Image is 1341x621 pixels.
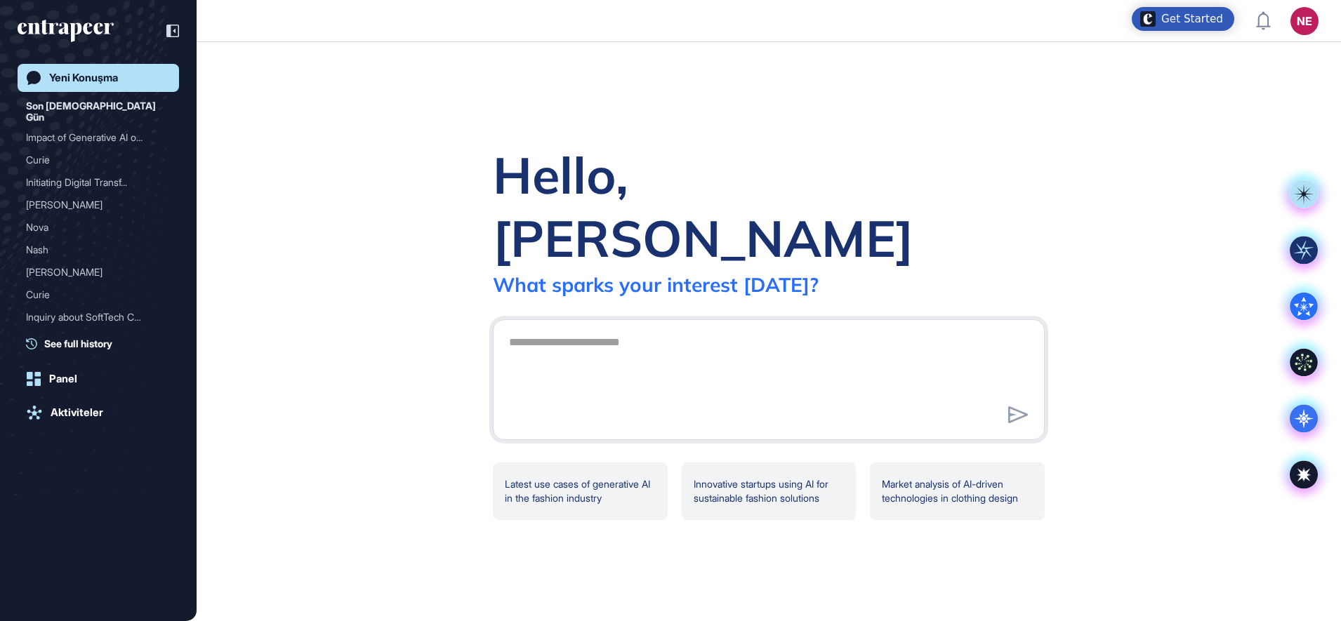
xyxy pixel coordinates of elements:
[26,261,159,283] div: [PERSON_NAME]
[1132,7,1234,31] div: Open Get Started checklist
[49,72,118,84] div: Yeni Konuşma
[1161,12,1223,26] div: Get Started
[493,462,668,520] div: Latest use cases of generative AI in the fashion industry
[26,261,171,283] div: Tracy
[18,399,179,427] a: Aktiviteler
[18,365,179,393] a: Panel
[1290,7,1319,35] button: NE
[26,283,171,306] div: Curie
[18,20,114,42] div: entrapeer-logo
[49,373,77,385] div: Panel
[493,143,1045,269] div: Hello, [PERSON_NAME]
[26,171,159,194] div: Initiating Digital Transf...
[26,306,159,328] div: Inquiry about SoftTech Co...
[493,272,819,297] div: What sparks your interest [DATE]?
[26,239,159,261] div: Nash
[26,194,171,216] div: Reese
[26,149,171,171] div: Curie
[44,336,112,351] span: See full history
[18,64,179,92] a: Yeni Konuşma
[26,216,159,239] div: Nova
[26,283,159,306] div: Curie
[1140,11,1156,27] img: launcher-image-alternative-text
[26,336,179,351] a: See full history
[26,194,159,216] div: [PERSON_NAME]
[26,126,159,149] div: Impact of Generative AI o...
[26,239,171,261] div: Nash
[26,126,171,149] div: Impact of Generative AI on the Fashion Industry
[26,149,159,171] div: Curie
[26,216,171,239] div: Nova
[26,98,171,126] div: Son [DEMOGRAPHIC_DATA] Gün
[26,171,171,194] div: Initiating Digital Transformation Assessment
[682,462,857,520] div: Innovative startups using AI for sustainable fashion solutions
[26,306,171,328] div: Inquiry about SoftTech Company Tracking
[870,462,1045,520] div: Market analysis of AI-driven technologies in clothing design
[51,406,103,419] div: Aktiviteler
